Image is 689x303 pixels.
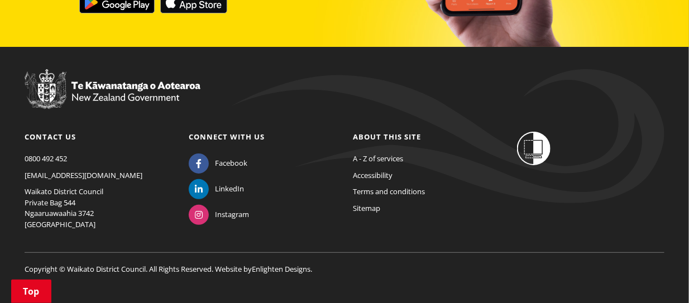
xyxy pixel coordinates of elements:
a: Sitemap [353,203,380,213]
iframe: Messenger Launcher [638,256,678,296]
a: Accessibility [353,170,393,180]
a: 0800 492 452 [25,153,67,163]
a: Connect with us [189,132,265,142]
a: Contact us [25,132,76,142]
a: Instagram [189,209,249,219]
a: Terms and conditions [353,186,425,196]
span: Instagram [215,209,249,220]
span: Facebook [215,158,247,169]
a: Enlighten Designs [252,264,310,274]
a: LinkedIn [189,184,244,194]
a: About this site [353,132,421,142]
a: Facebook [189,158,247,168]
p: Waikato District Council Private Bag 544 Ngaaruawaahia 3742 [GEOGRAPHIC_DATA] [25,186,172,230]
img: Shielded [517,132,551,165]
a: Top [11,280,51,303]
a: New Zealand Government [25,94,200,104]
span: LinkedIn [215,184,244,195]
img: New Zealand Government [25,69,200,109]
p: Copyright © Waikato District Council. All Rights Reserved. Website by . [25,252,664,275]
a: A - Z of services [353,153,403,163]
a: [EMAIL_ADDRESS][DOMAIN_NAME] [25,170,142,180]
